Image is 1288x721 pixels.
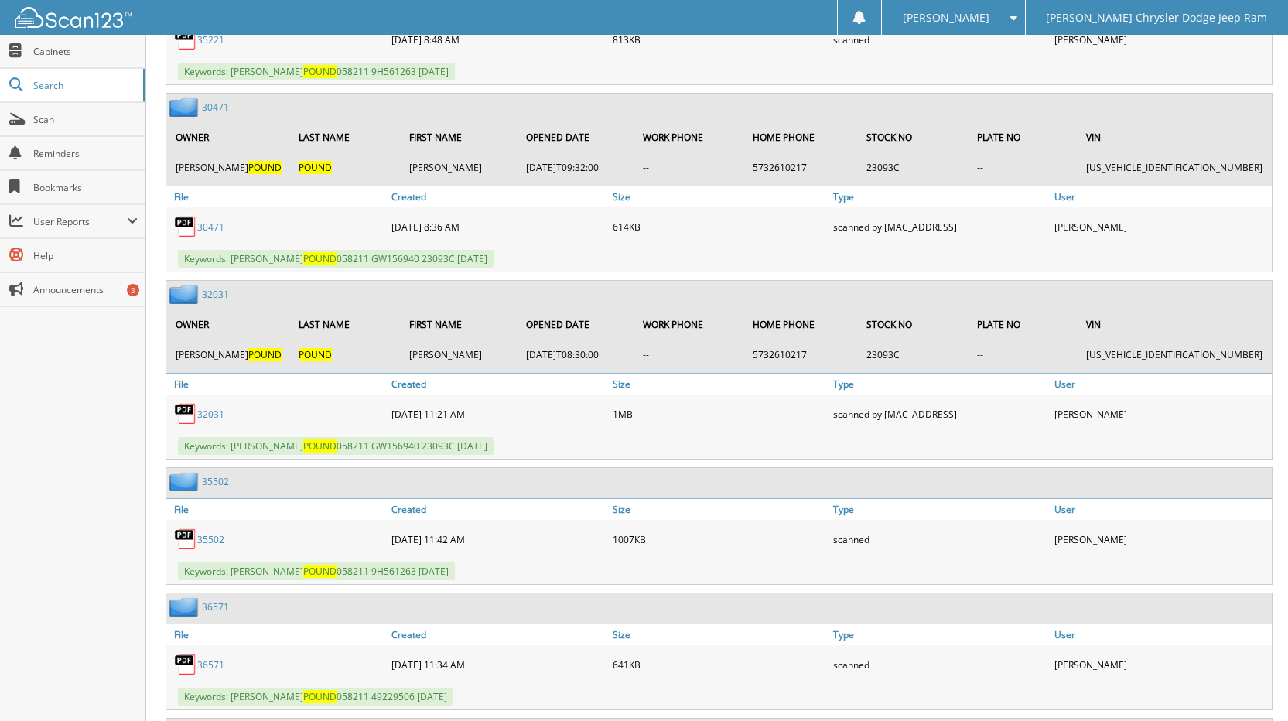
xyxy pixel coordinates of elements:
a: Size [609,374,830,395]
th: LAST NAME [291,121,400,153]
a: 36571 [202,600,229,613]
span: Keywords: [PERSON_NAME] 058211 GW156940 23093C [DATE] [178,437,494,455]
img: PDF.png [174,215,197,238]
a: 36571 [197,658,224,671]
th: FIRST NAME [401,309,517,340]
div: scanned [829,24,1051,55]
img: folder2.png [169,597,202,617]
th: WORK PHONE [635,121,743,153]
th: WORK PHONE [635,309,743,340]
a: 35502 [202,475,229,488]
span: Cabinets [33,45,138,58]
div: [DATE] 11:21 AM [388,398,609,429]
td: -- [635,155,743,180]
img: folder2.png [169,285,202,304]
th: STOCK NO [859,309,968,340]
th: OWNER [168,309,289,340]
th: VIN [1078,309,1270,340]
td: -- [969,155,1077,180]
a: User [1051,624,1272,645]
span: POUND [303,65,337,78]
span: POUND [303,439,337,453]
span: POUND [303,690,337,703]
img: PDF.png [174,402,197,425]
a: Created [388,374,609,395]
th: VIN [1078,121,1270,153]
a: 30471 [202,101,229,114]
th: HOME PHONE [745,121,857,153]
a: Type [829,186,1051,207]
a: User [1051,374,1272,395]
td: [PERSON_NAME] [168,342,289,367]
td: [DATE]T08:30:00 [518,342,634,367]
a: Created [388,624,609,645]
span: Bookmarks [33,181,138,194]
td: -- [635,342,743,367]
iframe: Chat Widget [1211,647,1288,721]
a: Type [829,499,1051,520]
img: PDF.png [174,28,197,51]
div: scanned [829,524,1051,555]
div: 3 [127,284,139,296]
th: FIRST NAME [401,121,517,153]
a: Type [829,374,1051,395]
td: [US_VEHICLE_IDENTIFICATION_NUMBER] [1078,155,1270,180]
td: [PERSON_NAME] [401,155,517,180]
span: Reminders [33,147,138,160]
img: folder2.png [169,472,202,491]
span: Keywords: [PERSON_NAME] 058211 49229506 [DATE] [178,688,453,706]
a: 35221 [197,33,224,46]
div: [PERSON_NAME] [1051,649,1272,680]
th: HOME PHONE [745,309,857,340]
a: 32031 [202,288,229,301]
span: POUND [299,161,332,174]
a: Size [609,624,830,645]
span: POUND [248,161,282,174]
th: OWNER [168,121,289,153]
a: File [166,186,388,207]
a: Size [609,186,830,207]
td: 23093C [859,155,968,180]
a: 30471 [197,220,224,234]
div: [PERSON_NAME] [1051,211,1272,242]
th: PLATE NO [969,121,1077,153]
td: [PERSON_NAME] [401,342,517,367]
a: Created [388,186,609,207]
span: POUND [303,565,337,578]
div: [PERSON_NAME] [1051,398,1272,429]
a: 35502 [197,533,224,546]
span: Search [33,79,135,92]
td: 5732610217 [745,342,857,367]
div: 813KB [609,24,830,55]
td: [DATE]T09:32:00 [518,155,634,180]
span: [PERSON_NAME] [903,13,989,22]
span: POUND [299,348,332,361]
img: PDF.png [174,653,197,676]
td: 23093C [859,342,968,367]
img: scan123-logo-white.svg [15,7,132,28]
div: [PERSON_NAME] [1051,24,1272,55]
div: 614KB [609,211,830,242]
th: LAST NAME [291,309,400,340]
div: [DATE] 8:48 AM [388,24,609,55]
img: PDF.png [174,528,197,551]
div: [DATE] 8:36 AM [388,211,609,242]
td: [US_VEHICLE_IDENTIFICATION_NUMBER] [1078,342,1270,367]
a: File [166,624,388,645]
div: scanned by [MAC_ADDRESS] [829,211,1051,242]
a: File [166,499,388,520]
span: Keywords: [PERSON_NAME] 058211 9H561263 [DATE] [178,562,455,580]
div: [PERSON_NAME] [1051,524,1272,555]
div: [DATE] 11:42 AM [388,524,609,555]
div: 1007KB [609,524,830,555]
div: [DATE] 11:34 AM [388,649,609,680]
a: Type [829,624,1051,645]
a: Created [388,499,609,520]
a: User [1051,186,1272,207]
span: Announcements [33,283,138,296]
th: PLATE NO [969,309,1077,340]
span: Scan [33,113,138,126]
th: STOCK NO [859,121,968,153]
span: Keywords: [PERSON_NAME] 058211 9H561263 [DATE] [178,63,455,80]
